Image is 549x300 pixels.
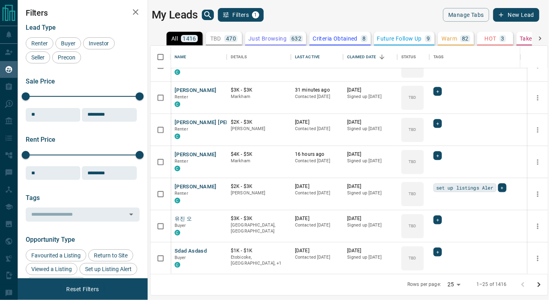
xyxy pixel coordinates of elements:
[347,46,376,68] div: Claimed Date
[409,223,416,229] p: TBD
[501,36,504,41] p: 3
[531,277,547,293] button: Go to next page
[501,184,504,192] span: +
[28,266,75,272] span: Viewed a Listing
[532,253,544,265] button: more
[485,36,496,41] p: HOT
[175,95,188,100] span: Renter
[79,263,137,275] div: Set up Listing Alert
[210,36,221,41] p: TBD
[493,8,539,22] button: New Lead
[532,92,544,104] button: more
[291,46,343,68] div: Last Active
[362,36,366,41] p: 8
[347,222,393,229] p: Signed up [DATE]
[231,46,247,68] div: Details
[26,263,77,275] div: Viewed a Listing
[175,119,260,127] button: [PERSON_NAME] [PERSON_NAME]
[52,51,81,63] div: Precon
[433,151,442,160] div: +
[202,10,214,20] button: search button
[436,184,494,192] span: set up listings Aler
[175,102,180,107] div: condos.ca
[409,95,416,101] p: TBD
[26,51,50,63] div: Seller
[397,46,429,68] div: Status
[28,252,83,259] span: Favourited a Listing
[86,40,112,47] span: Investor
[347,190,393,197] p: Signed up [DATE]
[295,94,339,100] p: Contacted [DATE]
[28,54,47,61] span: Seller
[295,248,339,255] p: [DATE]
[61,282,104,296] button: Reset Filters
[409,159,416,165] p: TBD
[175,262,180,268] div: condos.ca
[218,8,264,22] button: Filters1
[26,8,140,18] h2: Filters
[409,127,416,133] p: TBD
[347,255,393,261] p: Signed up [DATE]
[347,126,393,133] p: Signed up [DATE]
[26,78,55,85] span: Sale Price
[347,94,393,100] p: Signed up [DATE]
[26,194,40,202] span: Tags
[433,119,442,128] div: +
[347,216,393,222] p: [DATE]
[313,36,358,41] p: Criteria Obtained
[377,36,422,41] p: Future Follow Up
[291,36,301,41] p: 632
[227,46,291,68] div: Details
[532,220,544,233] button: more
[28,40,51,47] span: Renter
[429,46,521,68] div: Tags
[175,184,217,191] button: [PERSON_NAME]
[409,255,416,261] p: TBD
[295,222,339,229] p: Contacted [DATE]
[347,119,393,126] p: [DATE]
[175,166,180,171] div: condos.ca
[82,266,134,272] span: Set up Listing Alert
[409,191,416,197] p: TBD
[462,36,469,41] p: 82
[231,248,287,255] p: $1K - $1K
[175,255,186,261] span: Buyer
[226,36,236,41] p: 470
[436,216,439,224] span: +
[295,158,339,165] p: Contacted [DATE]
[231,190,287,197] p: [PERSON_NAME]
[231,158,287,165] p: Markham
[376,51,388,63] button: Sort
[175,87,217,95] button: [PERSON_NAME]
[58,40,78,47] span: Buyer
[347,248,393,255] p: [DATE]
[436,88,439,96] span: +
[88,249,133,261] div: Return to Site
[248,36,287,41] p: Just Browsing
[152,8,198,21] h1: My Leads
[436,152,439,160] span: +
[231,87,287,94] p: $3K - $3K
[175,230,180,236] div: condos.ca
[476,281,507,288] p: 1–25 of 1416
[295,216,339,222] p: [DATE]
[231,126,287,133] p: [PERSON_NAME]
[444,279,464,290] div: 25
[231,184,287,190] p: $2K - $3K
[171,46,227,68] div: Name
[532,156,544,168] button: more
[175,151,217,159] button: [PERSON_NAME]
[91,252,130,259] span: Return to Site
[231,216,287,222] p: $3K - $3K
[55,54,78,61] span: Precon
[443,8,489,22] button: Manage Tabs
[343,46,397,68] div: Claimed Date
[231,222,287,235] p: [GEOGRAPHIC_DATA], [GEOGRAPHIC_DATA]
[295,184,339,190] p: [DATE]
[498,184,506,192] div: +
[175,159,188,164] span: Renter
[427,36,430,41] p: 9
[295,119,339,126] p: [DATE]
[26,249,86,261] div: Favourited a Listing
[175,127,188,132] span: Renter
